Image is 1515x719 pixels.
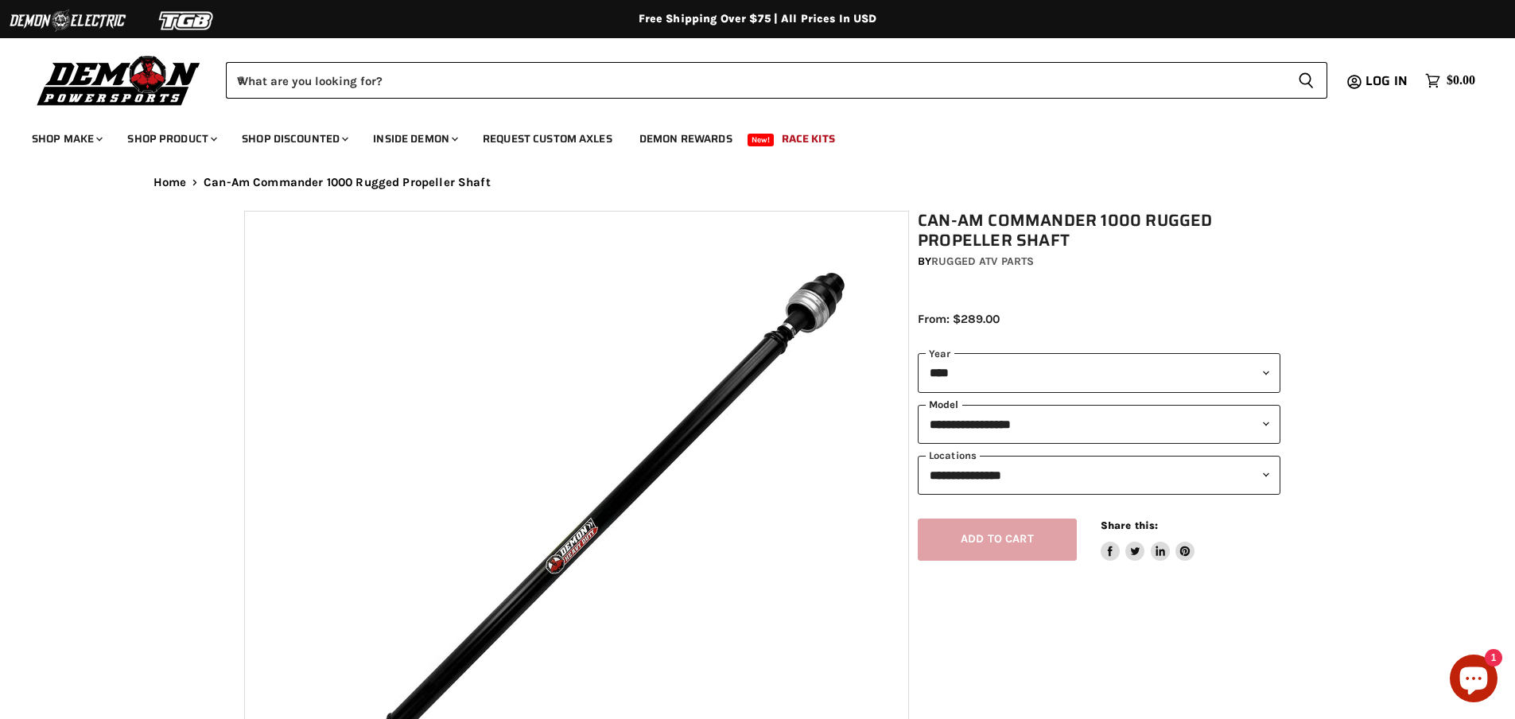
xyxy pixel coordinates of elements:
[918,353,1280,392] select: year
[20,122,112,155] a: Shop Make
[748,134,775,146] span: New!
[226,62,1327,99] form: Product
[1358,74,1417,88] a: Log in
[627,122,744,155] a: Demon Rewards
[230,122,358,155] a: Shop Discounted
[122,12,1394,26] div: Free Shipping Over $75 | All Prices In USD
[918,211,1280,251] h1: Can-Am Commander 1000 Rugged Propeller Shaft
[226,62,1285,99] input: When autocomplete results are available use up and down arrows to review and enter to select
[20,116,1471,155] ul: Main menu
[1447,73,1475,88] span: $0.00
[918,405,1280,444] select: modal-name
[122,176,1394,189] nav: Breadcrumbs
[471,122,624,155] a: Request Custom Axles
[1365,71,1408,91] span: Log in
[1101,519,1158,531] span: Share this:
[931,255,1034,268] a: Rugged ATV Parts
[204,176,491,189] span: Can-Am Commander 1000 Rugged Propeller Shaft
[1417,69,1483,92] a: $0.00
[918,312,1000,326] span: From: $289.00
[770,122,847,155] a: Race Kits
[1445,655,1502,706] inbox-online-store-chat: Shopify online store chat
[153,176,187,189] a: Home
[127,6,247,36] img: TGB Logo 2
[361,122,468,155] a: Inside Demon
[1285,62,1327,99] button: Search
[8,6,127,36] img: Demon Electric Logo 2
[115,122,227,155] a: Shop Product
[918,253,1280,270] div: by
[918,456,1280,495] select: keys
[1101,519,1195,561] aside: Share this:
[32,52,206,108] img: Demon Powersports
